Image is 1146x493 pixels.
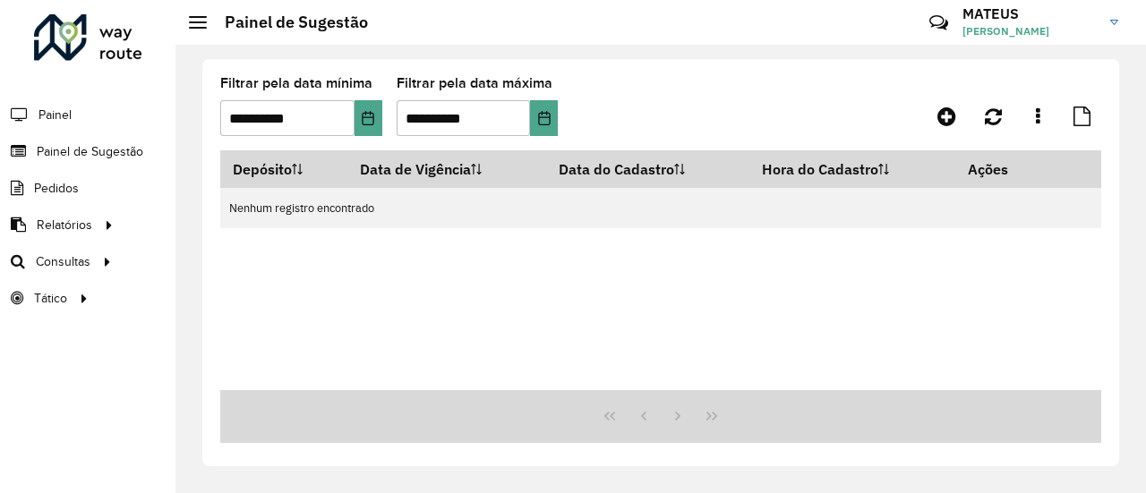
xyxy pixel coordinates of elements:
[38,106,72,124] span: Painel
[220,188,1101,228] td: Nenhum registro encontrado
[397,72,552,94] label: Filtrar pela data máxima
[220,72,372,94] label: Filtrar pela data mínima
[962,5,1097,22] h3: MATEUS
[919,4,958,42] a: Contato Rápido
[37,142,143,161] span: Painel de Sugestão
[37,216,92,234] span: Relatórios
[34,289,67,308] span: Tático
[750,150,955,188] th: Hora do Cadastro
[355,100,382,136] button: Choose Date
[36,252,90,271] span: Consultas
[348,150,546,188] th: Data de Vigência
[220,150,348,188] th: Depósito
[962,23,1097,39] span: [PERSON_NAME]
[207,13,368,32] h2: Painel de Sugestão
[955,150,1063,188] th: Ações
[530,100,558,136] button: Choose Date
[34,179,79,198] span: Pedidos
[546,150,750,188] th: Data do Cadastro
